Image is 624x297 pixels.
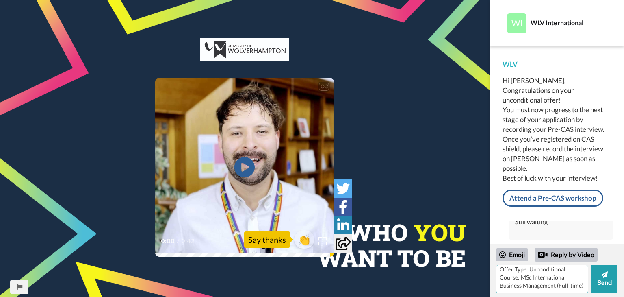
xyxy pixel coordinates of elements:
[496,248,528,261] div: Emoji
[319,83,329,91] div: CC
[507,13,526,33] img: Profile Image
[496,265,588,293] textarea: Dear Pre CAS Team, I hope this message finds you well. I am writing to kindly request a live Pre-...
[181,236,195,246] span: 0:42
[503,59,611,69] div: WLV
[591,265,617,293] button: Send
[535,248,598,262] div: Reply by Video
[318,237,327,245] img: Full screen
[200,38,289,61] img: c0db3496-36db-47dd-bc5f-9f3a1f8391a7
[177,236,180,246] span: /
[294,233,314,246] span: 👏
[531,19,602,26] div: WLV International
[503,76,611,183] div: Hi [PERSON_NAME], Congratulations on your unconditional offer! You must now progress to the next ...
[538,250,548,260] div: Reply by Video
[161,236,175,246] span: 0:00
[294,230,314,249] button: 👏
[515,217,607,227] div: Still waiting
[244,231,290,248] div: Say thanks
[503,190,603,207] a: Attend a Pre-CAS workshop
